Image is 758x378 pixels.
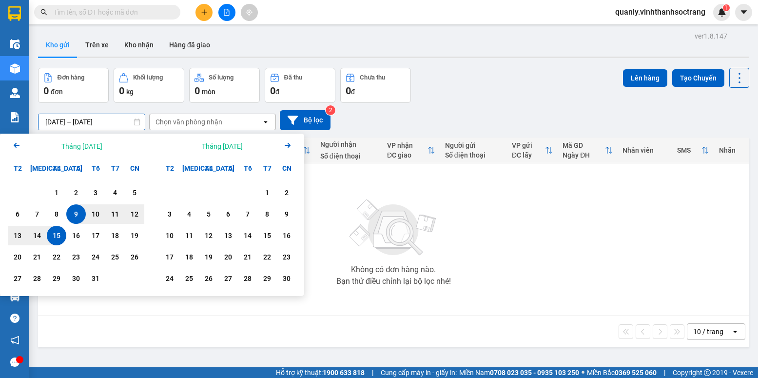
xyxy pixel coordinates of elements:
span: 0 [119,85,124,97]
div: Choose Thứ Hai, tháng 10 20 2025. It's available. [8,247,27,267]
div: Choose Chủ Nhật, tháng 11 23 2025. It's available. [277,247,296,267]
div: 31 [89,273,102,284]
div: Choose Chủ Nhật, tháng 11 9 2025. It's available. [277,204,296,224]
div: Mã GD [563,141,605,149]
span: notification [10,336,19,345]
svg: Arrow Right [282,139,293,151]
span: message [10,358,19,367]
span: file-add [223,9,230,16]
div: 8 [50,208,63,220]
div: 19 [202,251,215,263]
div: Không có đơn hàng nào. [351,266,436,274]
div: Choose Thứ Sáu, tháng 10 31 2025. It's available. [86,269,105,288]
button: Next month. [282,139,293,153]
span: Cung cấp máy in - giấy in: [381,367,457,378]
div: Choose Thứ Tư, tháng 10 8 2025. It's available. [47,204,66,224]
sup: 1 [723,4,730,11]
div: 30 [280,273,293,284]
div: Choose Thứ Hai, tháng 10 13 2025. It's available. [8,226,27,245]
div: ĐC giao [387,151,428,159]
div: Choose Thứ Bảy, tháng 10 25 2025. It's available. [105,247,125,267]
div: Choose Thứ Ba, tháng 10 28 2025. It's available. [27,269,47,288]
div: Người gửi [445,141,502,149]
span: 1 [724,4,728,11]
img: warehouse-icon [10,39,20,49]
div: Choose Thứ Bảy, tháng 10 4 2025. It's available. [105,183,125,202]
div: Choose Thứ Ba, tháng 11 25 2025. It's available. [179,269,199,288]
div: 12 [202,230,215,241]
div: Tháng [DATE] [61,141,102,151]
th: Toggle SortBy [672,138,714,163]
div: Ngày ĐH [563,151,605,159]
img: icon-new-feature [718,8,726,17]
div: Choose Thứ Năm, tháng 10 30 2025. It's available. [66,269,86,288]
div: 27 [221,273,235,284]
span: món [202,88,215,96]
div: Choose Thứ Tư, tháng 11 19 2025. It's available. [199,247,218,267]
span: search [40,9,47,16]
div: 16 [69,230,83,241]
div: T7 [257,159,277,178]
div: VP gửi [512,141,545,149]
img: logo-vxr [8,6,21,21]
div: Choose Thứ Sáu, tháng 11 14 2025. It's available. [238,226,257,245]
div: T2 [8,159,27,178]
div: Choose Thứ Tư, tháng 11 26 2025. It's available. [199,269,218,288]
div: Choose Thứ Năm, tháng 10 2 2025. It's available. [66,183,86,202]
input: Select a date range. [39,114,145,130]
div: 6 [11,208,24,220]
svg: open [262,118,270,126]
div: Choose Thứ Sáu, tháng 10 17 2025. It's available. [86,226,105,245]
div: Choose Thứ Năm, tháng 10 23 2025. It's available. [66,247,86,267]
span: Miền Nam [459,367,579,378]
div: [MEDICAL_DATA] [27,159,47,178]
div: 12 [128,208,141,220]
div: Choose Thứ Hai, tháng 11 3 2025. It's available. [160,204,179,224]
div: Choose Thứ Hai, tháng 11 24 2025. It's available. [160,269,179,288]
button: Lên hàng [623,69,667,87]
div: 24 [163,273,176,284]
div: T4 [47,159,66,178]
div: 22 [260,251,274,263]
div: Choose Thứ Hai, tháng 10 6 2025. It's available. [8,204,27,224]
div: Choose Thứ Sáu, tháng 10 10 2025. It's available. [86,204,105,224]
div: 4 [182,208,196,220]
div: Số điện thoại [320,152,377,160]
div: Choose Thứ Ba, tháng 10 21 2025. It's available. [27,247,47,267]
div: 25 [182,273,196,284]
span: ⚪️ [582,371,584,375]
div: Choose Thứ Ba, tháng 10 7 2025. It's available. [27,204,47,224]
sup: 2 [326,105,335,115]
div: Choose Thứ Tư, tháng 10 22 2025. It's available. [47,247,66,267]
span: | [372,367,373,378]
div: ĐC lấy [512,151,545,159]
span: đơn [51,88,63,96]
img: warehouse-icon [10,291,20,301]
div: 9 [69,208,83,220]
span: đ [275,88,279,96]
div: 13 [221,230,235,241]
div: 26 [128,251,141,263]
div: Choose Thứ Năm, tháng 11 27 2025. It's available. [218,269,238,288]
span: quanly.vinhthanhsoctrang [607,6,713,18]
div: 16 [280,230,293,241]
button: Chưa thu0đ [340,68,411,103]
div: 6 [221,208,235,220]
div: 24 [89,251,102,263]
div: 8 [260,208,274,220]
div: Tháng [DATE] [202,141,243,151]
div: Choose Thứ Bảy, tháng 11 15 2025. It's available. [257,226,277,245]
div: T6 [86,159,105,178]
div: Choose Chủ Nhật, tháng 10 5 2025. It's available. [125,183,144,202]
span: Hỗ trợ kỹ thuật: [276,367,365,378]
span: 0 [194,85,200,97]
div: Choose Thứ Năm, tháng 11 20 2025. It's available. [218,247,238,267]
button: Đã thu0đ [265,68,335,103]
button: file-add [218,4,235,21]
div: 13 [11,230,24,241]
button: Khối lượng0kg [114,68,184,103]
div: 2 [280,187,293,199]
span: 0 [270,85,275,97]
div: 28 [30,273,44,284]
img: svg+xml;base64,PHN2ZyBjbGFzcz0ibGlzdC1wbHVnX19zdmciIHhtbG5zPSJodHRwOi8vd3d3LnczLm9yZy8yMDAwL3N2Zy... [345,194,442,262]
